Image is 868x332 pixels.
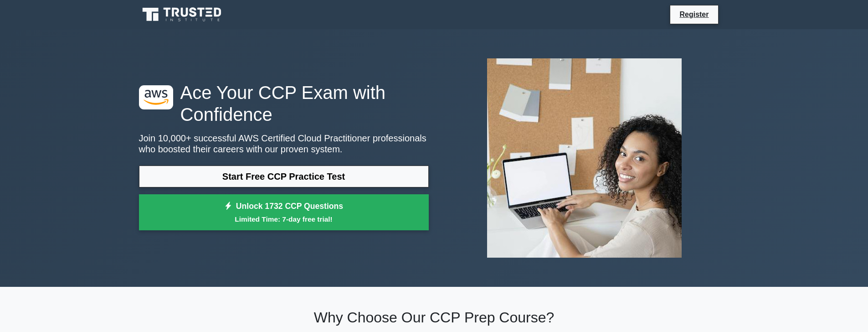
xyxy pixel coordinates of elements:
[674,9,714,20] a: Register
[139,194,429,231] a: Unlock 1732 CCP QuestionsLimited Time: 7-day free trial!
[139,133,429,155] p: Join 10,000+ successful AWS Certified Cloud Practitioner professionals who boosted their careers ...
[139,166,429,187] a: Start Free CCP Practice Test
[150,214,417,224] small: Limited Time: 7-day free trial!
[139,82,429,125] h1: Ace Your CCP Exam with Confidence
[139,309,729,326] h2: Why Choose Our CCP Prep Course?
